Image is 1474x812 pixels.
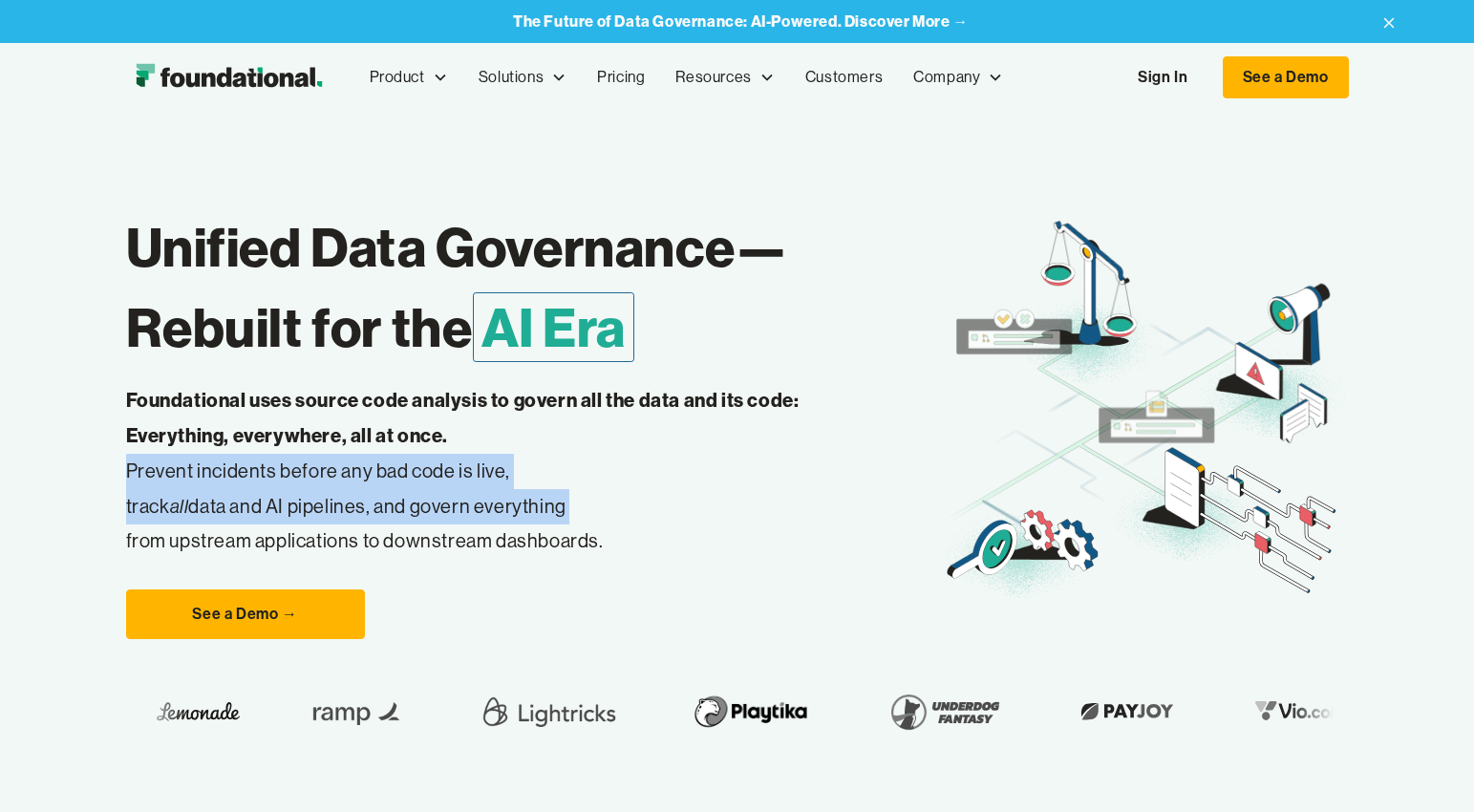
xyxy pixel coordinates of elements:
[513,11,969,31] strong: The Future of Data Governance: AI-Powered. Discover More →
[473,292,635,362] span: AI Era
[513,12,969,31] a: The Future of Data Governance: AI-Powered. Discover More →
[370,65,425,90] div: Product
[675,65,751,90] div: Resources
[864,685,993,738] img: Underdog Fantasy
[1055,696,1167,726] img: Payjoy
[463,46,582,109] div: Solutions
[459,685,605,738] img: Lightricks
[666,685,802,738] img: Playtika
[354,46,463,109] div: Product
[898,46,1018,109] div: Company
[170,494,189,518] em: all
[284,685,398,738] img: Ramp
[126,383,860,559] p: Prevent incidents before any bad code is live, track data and AI pipelines, and govern everything...
[126,388,800,447] strong: Foundational uses source code analysis to govern all the data and its code: Everything, everywher...
[582,46,660,109] a: Pricing
[126,207,941,368] h1: Unified Data Governance— Rebuilt for the
[479,65,544,90] div: Solutions
[126,58,331,96] a: home
[1119,57,1207,97] a: Sign In
[139,696,223,726] img: Lemonade
[126,58,331,96] img: Foundational Logo
[660,46,789,109] div: Resources
[913,65,980,90] div: Company
[790,46,898,109] a: Customers
[1130,590,1474,812] iframe: Chat Widget
[126,589,365,639] a: See a Demo →
[1223,56,1349,98] a: See a Demo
